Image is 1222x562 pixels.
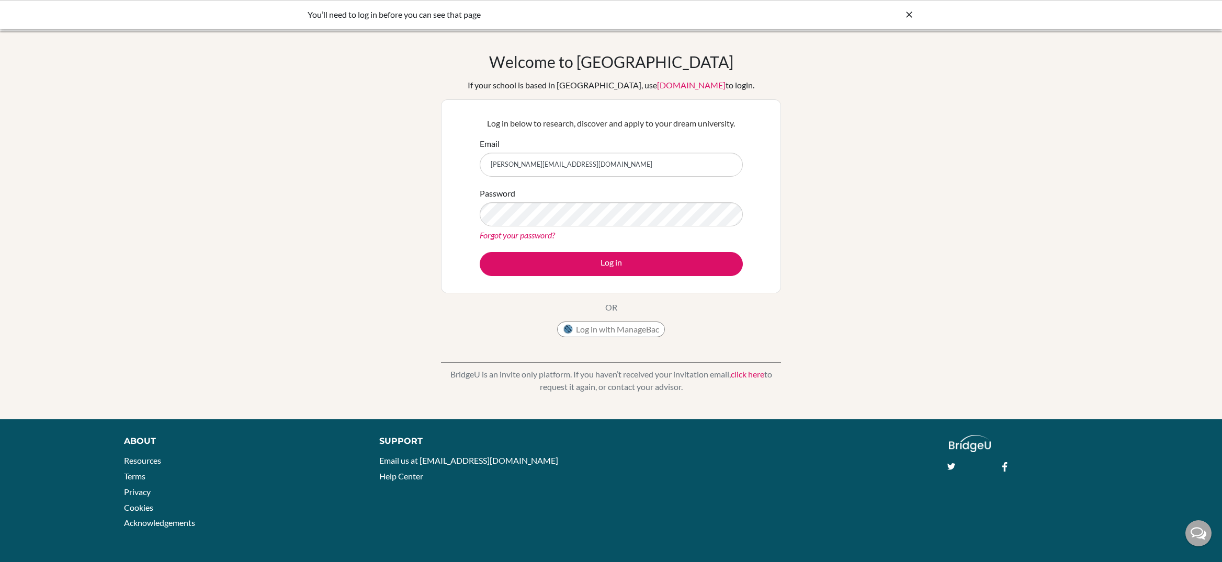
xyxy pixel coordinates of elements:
[379,471,423,481] a: Help Center
[480,252,743,276] button: Log in
[657,80,726,90] a: [DOMAIN_NAME]
[605,301,617,314] p: OR
[480,230,555,240] a: Forgot your password?
[731,369,764,379] a: click here
[441,368,781,393] p: BridgeU is an invite only platform. If you haven’t received your invitation email, to request it ...
[949,435,991,452] img: logo_white@2x-f4f0deed5e89b7ecb1c2cc34c3e3d731f90f0f143d5ea2071677605dd97b5244.png
[124,435,356,448] div: About
[468,79,754,91] div: If your school is based in [GEOGRAPHIC_DATA], use to login.
[480,117,743,130] p: Log in below to research, discover and apply to your dream university.
[124,502,153,512] a: Cookies
[557,322,665,337] button: Log in with ManageBac
[480,137,500,150] label: Email
[124,455,161,465] a: Resources
[124,471,145,481] a: Terms
[379,435,597,448] div: Support
[489,52,733,71] h1: Welcome to [GEOGRAPHIC_DATA]
[124,518,195,527] a: Acknowledgements
[480,187,515,200] label: Password
[124,487,151,497] a: Privacy
[379,455,558,465] a: Email us at [EMAIL_ADDRESS][DOMAIN_NAME]
[308,8,757,21] div: You’ll need to log in before you can see that page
